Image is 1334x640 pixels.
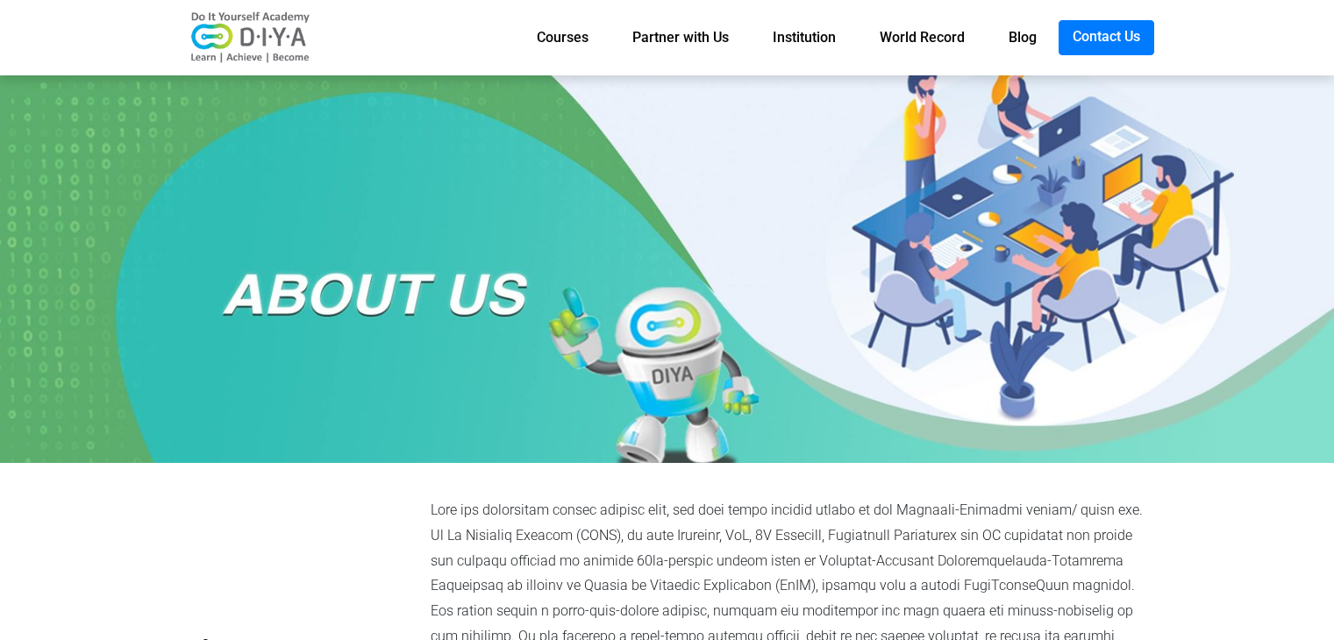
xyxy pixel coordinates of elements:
img: logo-v2.png [181,11,321,64]
a: Contact Us [1059,20,1154,55]
a: Institution [751,20,858,55]
a: Blog [987,20,1059,55]
a: Partner with Us [610,20,751,55]
a: Courses [515,20,610,55]
a: World Record [858,20,987,55]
